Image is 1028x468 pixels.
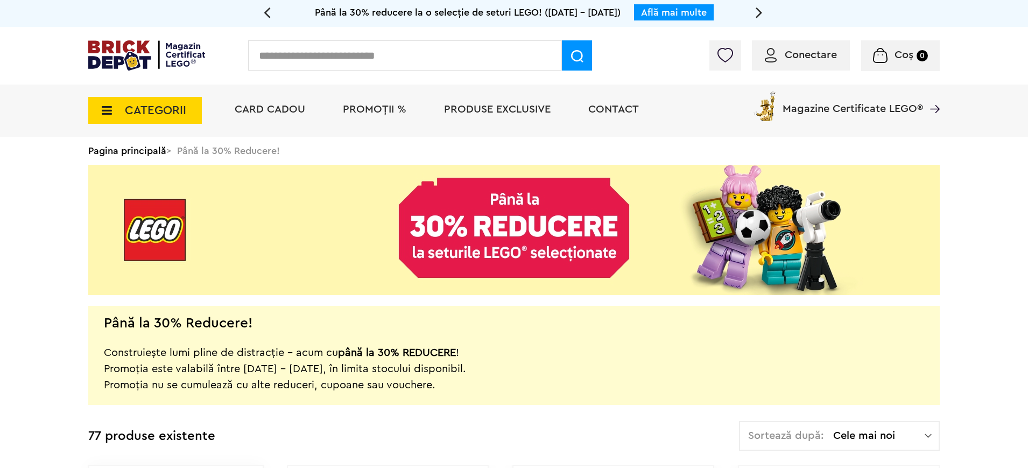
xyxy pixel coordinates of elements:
p: Promoția este valabilă între [DATE] – [DATE], în limita stocului disponibil. Promoția nu se cumul... [104,361,466,393]
h2: Până la 30% Reducere! [104,318,252,329]
div: 77 produse existente [88,421,215,452]
span: Coș [895,50,913,60]
strong: până la 30% REDUCERE [338,347,456,358]
small: 0 [917,50,928,61]
a: Află mai multe [641,8,707,17]
span: Magazine Certificate LEGO® [783,89,923,114]
span: Sortează după: [748,430,824,441]
span: CATEGORII [125,104,186,116]
span: Cele mai noi [833,430,925,441]
a: Card Cadou [235,104,305,115]
a: Pagina principală [88,146,166,156]
span: Conectare [785,50,837,60]
a: Contact [588,104,639,115]
a: Produse exclusive [444,104,551,115]
img: Landing page banner [88,165,940,295]
a: PROMOȚII % [343,104,406,115]
a: Conectare [765,50,837,60]
a: Magazine Certificate LEGO® [923,89,940,100]
div: > Până la 30% Reducere! [88,137,940,165]
p: Construiește lumi pline de distracție – acum cu ! [104,329,466,361]
span: Până la 30% reducere la o selecție de seturi LEGO! ([DATE] - [DATE]) [315,8,621,17]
